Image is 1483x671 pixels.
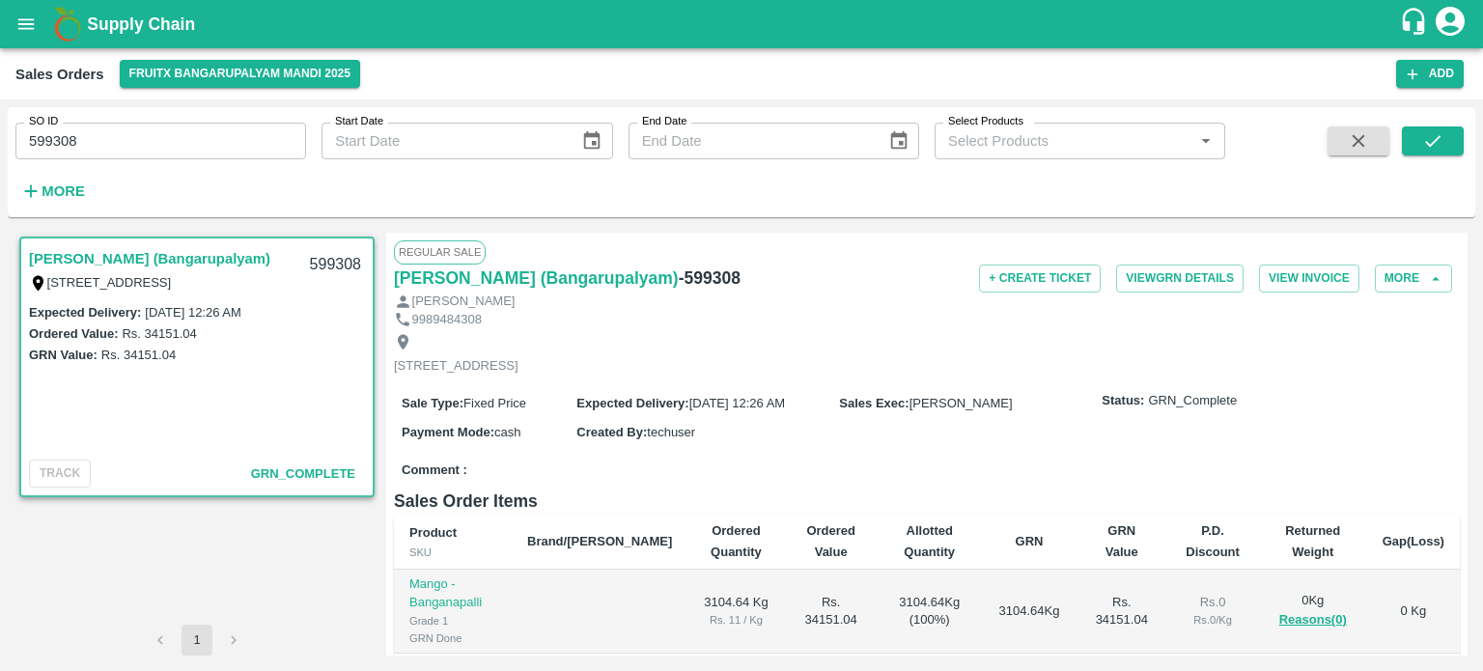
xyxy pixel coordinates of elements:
[409,525,457,540] b: Product
[647,425,695,439] span: techuser
[574,123,610,159] button: Choose date
[689,396,785,410] span: [DATE] 12:26 AM
[1274,609,1352,631] button: Reasons(0)
[412,311,482,329] p: 9989484308
[1186,523,1240,559] b: P.D. Discount
[409,629,496,647] div: GRN Done
[394,357,518,376] p: [STREET_ADDRESS]
[29,326,118,341] label: Ordered Value:
[322,123,566,159] input: Start Date
[409,544,496,561] div: SKU
[15,62,104,87] div: Sales Orders
[335,114,383,129] label: Start Date
[394,488,1460,515] h6: Sales Order Items
[101,348,176,362] label: Rs. 34151.04
[402,425,494,439] label: Payment Mode :
[711,523,762,559] b: Ordered Quantity
[576,425,647,439] label: Created By :
[494,425,520,439] span: cash
[881,123,917,159] button: Choose date
[1077,570,1166,654] td: Rs. 34151.04
[412,293,516,311] p: [PERSON_NAME]
[979,265,1101,293] button: + Create Ticket
[1148,392,1237,410] span: GRN_Complete
[15,123,306,159] input: Enter SO ID
[785,570,878,654] td: Rs. 34151.04
[940,128,1188,154] input: Select Products
[1182,611,1243,629] div: Rs. 0 / Kg
[1116,265,1244,293] button: ViewGRN Details
[839,396,909,410] label: Sales Exec :
[806,523,855,559] b: Ordered Value
[47,275,172,290] label: [STREET_ADDRESS]
[122,326,196,341] label: Rs. 34151.04
[527,534,672,548] b: Brand/[PERSON_NAME]
[182,625,212,656] button: page 1
[576,396,688,410] label: Expected Delivery :
[29,246,270,271] a: [PERSON_NAME] (Bangarupalyam)
[642,114,686,129] label: End Date
[15,175,90,208] button: More
[1105,523,1138,559] b: GRN Value
[409,612,496,629] div: Grade 1
[142,625,252,656] nav: pagination navigation
[1396,60,1464,88] button: Add
[29,348,98,362] label: GRN Value:
[893,594,966,629] div: 3104.64 Kg ( 100 %)
[948,114,1023,129] label: Select Products
[703,611,769,629] div: Rs. 11 / Kg
[1259,265,1359,293] button: View Invoice
[409,575,496,611] p: Mango - Banganapalli
[251,466,355,481] span: GRN_Complete
[394,240,486,264] span: Regular Sale
[48,5,87,43] img: logo
[463,396,526,410] span: Fixed Price
[1016,534,1044,548] b: GRN
[402,396,463,410] label: Sale Type :
[679,265,741,292] h6: - 599308
[997,602,1061,621] div: 3104.64 Kg
[904,523,955,559] b: Allotted Quantity
[1193,128,1218,154] button: Open
[4,2,48,46] button: open drawer
[1433,4,1468,44] div: account of current user
[1182,594,1243,612] div: Rs. 0
[1399,7,1433,42] div: customer-support
[629,123,873,159] input: End Date
[29,114,58,129] label: SO ID
[1375,265,1452,293] button: More
[29,305,141,320] label: Expected Delivery :
[687,570,784,654] td: 3104.64 Kg
[42,183,85,199] strong: More
[120,60,360,88] button: Select DC
[1383,534,1444,548] b: Gap(Loss)
[1274,592,1352,631] div: 0 Kg
[87,11,1399,38] a: Supply Chain
[394,265,679,292] a: [PERSON_NAME] (Bangarupalyam)
[402,461,467,480] label: Comment :
[1102,392,1144,410] label: Status:
[909,396,1013,410] span: [PERSON_NAME]
[1285,523,1340,559] b: Returned Weight
[1367,570,1460,654] td: 0 Kg
[298,242,373,288] div: 599308
[145,305,240,320] label: [DATE] 12:26 AM
[87,14,195,34] b: Supply Chain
